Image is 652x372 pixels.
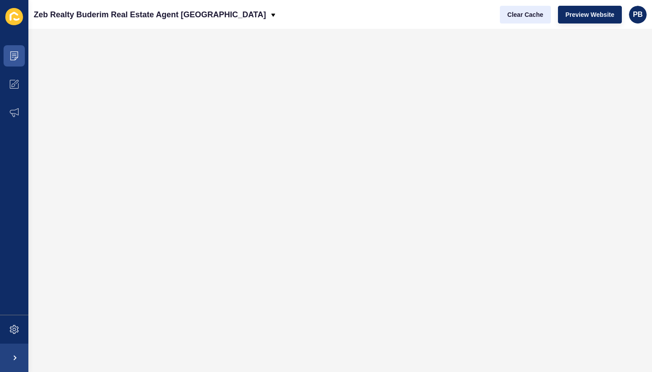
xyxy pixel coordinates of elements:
[566,10,614,19] span: Preview Website
[34,4,266,26] p: Zeb Realty Buderim Real Estate Agent [GEOGRAPHIC_DATA]
[633,10,643,19] span: PB
[500,6,551,23] button: Clear Cache
[507,10,543,19] span: Clear Cache
[558,6,622,23] button: Preview Website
